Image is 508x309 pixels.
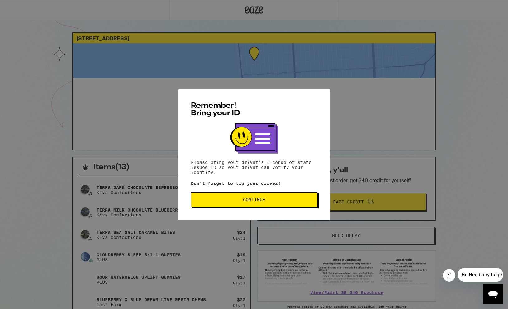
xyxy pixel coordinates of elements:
iframe: Button to launch messaging window [483,284,503,304]
button: Continue [191,192,317,207]
span: Remember! Bring your ID [191,102,240,117]
p: Please bring your driver's license or state issued ID so your driver can verify your identity. [191,160,317,175]
iframe: Close message [443,269,455,282]
span: Continue [243,197,265,202]
p: Don't forget to tip your driver! [191,181,317,186]
iframe: Message from company [458,268,503,282]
